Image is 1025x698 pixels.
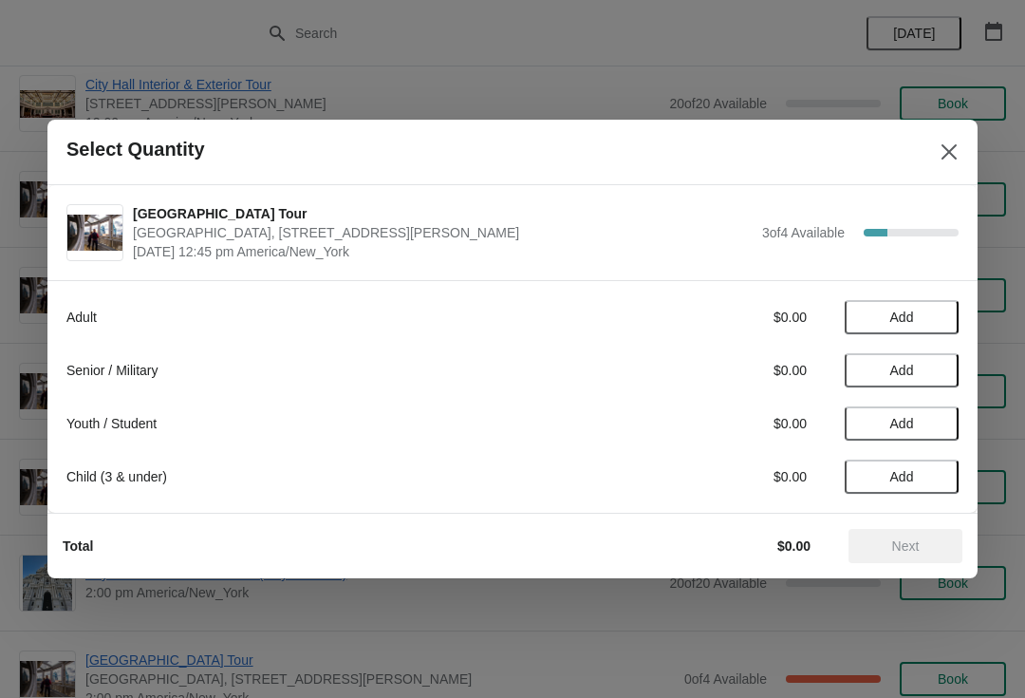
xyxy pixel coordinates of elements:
span: [GEOGRAPHIC_DATA], [STREET_ADDRESS][PERSON_NAME] [133,223,753,242]
span: [GEOGRAPHIC_DATA] Tour [133,204,753,223]
div: Youth / Student [66,414,593,433]
button: Add [845,353,959,387]
button: Add [845,460,959,494]
strong: Total [63,538,93,554]
span: Add [890,363,914,378]
span: Add [890,416,914,431]
button: Close [932,135,966,169]
strong: $0.00 [777,538,811,554]
div: Adult [66,308,593,327]
div: $0.00 [631,361,807,380]
span: [DATE] 12:45 pm America/New_York [133,242,753,261]
span: Add [890,310,914,325]
div: $0.00 [631,308,807,327]
div: Senior / Military [66,361,593,380]
div: $0.00 [631,414,807,433]
div: Child (3 & under) [66,467,593,486]
button: Add [845,406,959,441]
button: Add [845,300,959,334]
div: $0.00 [631,467,807,486]
span: 3 of 4 Available [762,225,845,240]
img: City Hall Tower Tour | City Hall Visitor Center, 1400 John F Kennedy Boulevard Suite 121, Philade... [67,215,122,252]
span: Add [890,469,914,484]
h2: Select Quantity [66,139,205,160]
